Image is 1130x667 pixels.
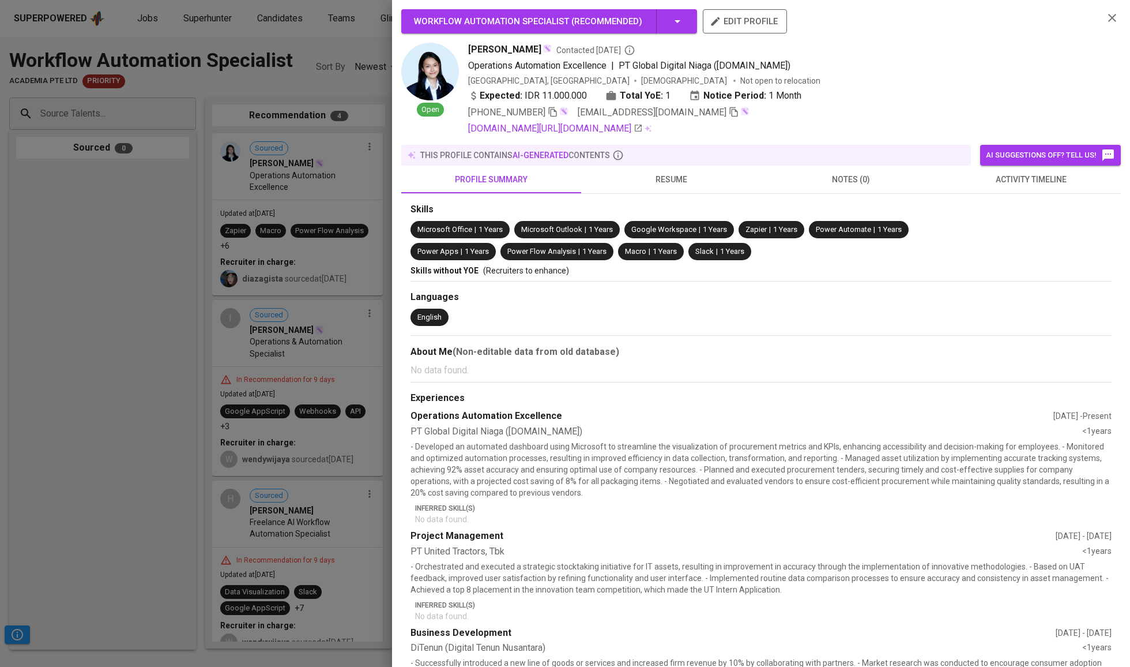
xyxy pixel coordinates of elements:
[1056,530,1112,542] div: [DATE] - [DATE]
[414,16,642,27] span: Workflow Automation Specialist ( Recommended )
[559,107,568,116] img: magic_wand.svg
[410,266,479,275] span: Skills without YOE
[415,600,1112,610] p: Inferred Skill(s)
[578,246,580,257] span: |
[453,346,619,357] b: (Non-editable data from old database)
[410,561,1112,595] p: - Orchestrated and executed a strategic stocktaking initiative for IT assets, resulting in improv...
[1082,545,1112,559] div: <1 years
[695,247,714,256] span: Slack
[417,312,442,323] div: English
[417,104,444,115] span: Open
[703,89,766,103] b: Notice Period:
[653,247,677,256] span: 1 Years
[589,225,613,234] span: 1 Years
[699,224,700,235] span: |
[474,224,476,235] span: |
[468,75,630,87] div: [GEOGRAPHIC_DATA], [GEOGRAPHIC_DATA]
[585,224,586,235] span: |
[703,225,727,234] span: 1 Years
[507,247,576,256] span: Power Flow Analysis
[410,291,1112,304] div: Languages
[1082,642,1112,655] div: <1 years
[740,75,820,87] p: Not open to relocation
[624,44,635,56] svg: By Batam recruiter
[410,364,1112,377] p: No data found.
[877,225,902,234] span: 1 Years
[619,60,790,71] span: PT Global Digital Niaga ([DOMAIN_NAME])
[415,503,1112,514] p: Inferred Skill(s)
[408,173,574,187] span: profile summary
[410,530,1056,543] div: Project Management
[556,44,635,56] span: Contacted [DATE]
[410,392,1112,405] div: Experiences
[588,173,754,187] span: resume
[483,266,569,275] span: (Recruiters to enhance)
[689,89,801,103] div: 1 Month
[401,9,697,33] button: Workflow Automation Specialist (Recommended)
[415,514,1112,525] p: No data found.
[417,225,472,234] span: Microsoft Office
[720,247,744,256] span: 1 Years
[611,59,614,73] span: |
[649,246,650,257] span: |
[665,89,671,103] span: 1
[410,642,1082,655] div: DiTenun (Digital Tenun Nusantara)
[740,107,749,116] img: magic_wand.svg
[703,16,787,25] a: edit profile
[582,247,607,256] span: 1 Years
[415,610,1112,622] p: No data found.
[420,149,610,161] p: this profile contains contents
[410,627,1056,640] div: Business Development
[816,225,871,234] span: Power Automate
[468,122,643,136] a: [DOMAIN_NAME][URL][DOMAIN_NAME]
[410,345,1112,359] div: About Me
[769,224,771,235] span: |
[773,225,797,234] span: 1 Years
[410,441,1112,499] p: - Developed an automated dashboard using Microsoft to streamline the visualization of procurement...
[468,107,545,118] span: [PHONE_NUMBER]
[1082,425,1112,439] div: <1 years
[631,225,696,234] span: Google Workspace
[768,173,934,187] span: notes (0)
[410,203,1112,216] div: Skills
[712,14,778,29] span: edit profile
[480,89,522,103] b: Expected:
[417,247,458,256] span: Power Apps
[1053,410,1112,422] div: [DATE] - Present
[410,410,1053,423] div: Operations Automation Excellence
[410,545,1082,559] div: PT United Tractors, Tbk
[543,44,552,53] img: magic_wand.svg
[401,43,459,100] img: 81058faccd849857c829148aa2ee2397.png
[1056,627,1112,639] div: [DATE] - [DATE]
[716,246,718,257] span: |
[986,148,1115,162] span: AI suggestions off? Tell us!
[745,225,767,234] span: Zapier
[578,107,726,118] span: [EMAIL_ADDRESS][DOMAIN_NAME]
[468,60,607,71] span: Operations Automation Excellence
[410,425,1082,439] div: PT Global Digital Niaga ([DOMAIN_NAME])
[479,225,503,234] span: 1 Years
[513,151,568,160] span: AI-generated
[461,246,462,257] span: |
[873,224,875,235] span: |
[465,247,489,256] span: 1 Years
[620,89,663,103] b: Total YoE:
[468,43,541,57] span: [PERSON_NAME]
[521,225,582,234] span: Microsoft Outlook
[468,89,587,103] div: IDR 11.000.000
[625,247,646,256] span: Macro
[703,9,787,33] button: edit profile
[948,173,1114,187] span: activity timeline
[980,145,1121,166] button: AI suggestions off? Tell us!
[641,75,729,87] span: [DEMOGRAPHIC_DATA]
